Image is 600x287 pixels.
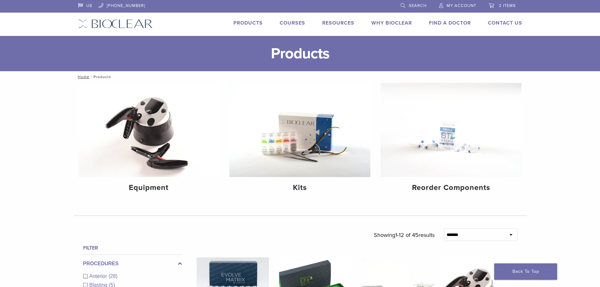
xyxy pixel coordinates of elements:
[78,83,220,177] img: Equipment
[83,260,182,267] label: Procedures
[280,20,305,26] a: Courses
[229,83,370,177] img: Kits
[234,182,365,193] h4: Kits
[395,232,419,238] span: 1-12 of 45
[488,20,522,26] a: Contact Us
[73,71,527,83] nav: Products
[76,75,89,79] a: Home
[380,83,522,198] a: Reorder Components
[494,263,557,280] a: Back To Top
[89,75,94,78] span: /
[374,228,435,242] p: Showing results
[499,3,516,8] span: 2 items
[78,83,220,198] a: Equipment
[233,20,263,26] a: Products
[78,19,153,28] img: Bioclear
[322,20,354,26] a: Resources
[386,182,517,193] h4: Reorder Components
[229,83,370,198] a: Kits
[380,83,522,177] img: Reorder Components
[409,3,426,8] span: Search
[447,3,476,8] span: My Account
[89,273,109,279] span: Anterior
[83,182,214,193] h4: Equipment
[83,244,182,252] h4: Filter
[109,273,117,279] span: (28)
[371,20,412,26] a: Why Bioclear
[429,20,471,26] a: Find A Doctor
